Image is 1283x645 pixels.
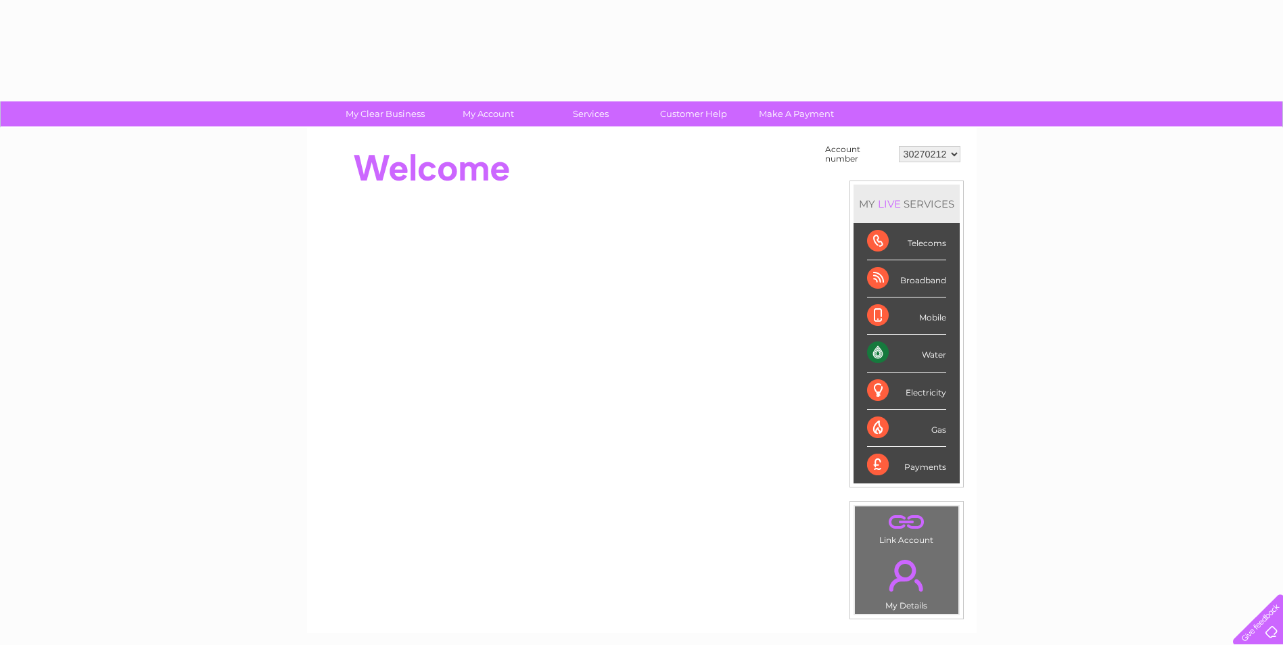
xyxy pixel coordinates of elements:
div: Water [867,335,946,372]
a: Services [535,101,647,126]
a: Make A Payment [741,101,852,126]
a: My Account [432,101,544,126]
div: Mobile [867,297,946,335]
div: Electricity [867,373,946,410]
div: Gas [867,410,946,447]
a: . [858,552,955,599]
div: Broadband [867,260,946,297]
td: Account number [822,141,895,167]
td: Link Account [854,506,959,548]
div: Telecoms [867,223,946,260]
a: . [858,510,955,533]
div: MY SERVICES [854,185,960,223]
div: LIVE [875,197,904,210]
a: My Clear Business [329,101,441,126]
div: Payments [867,447,946,483]
a: Customer Help [638,101,749,126]
td: My Details [854,548,959,615]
